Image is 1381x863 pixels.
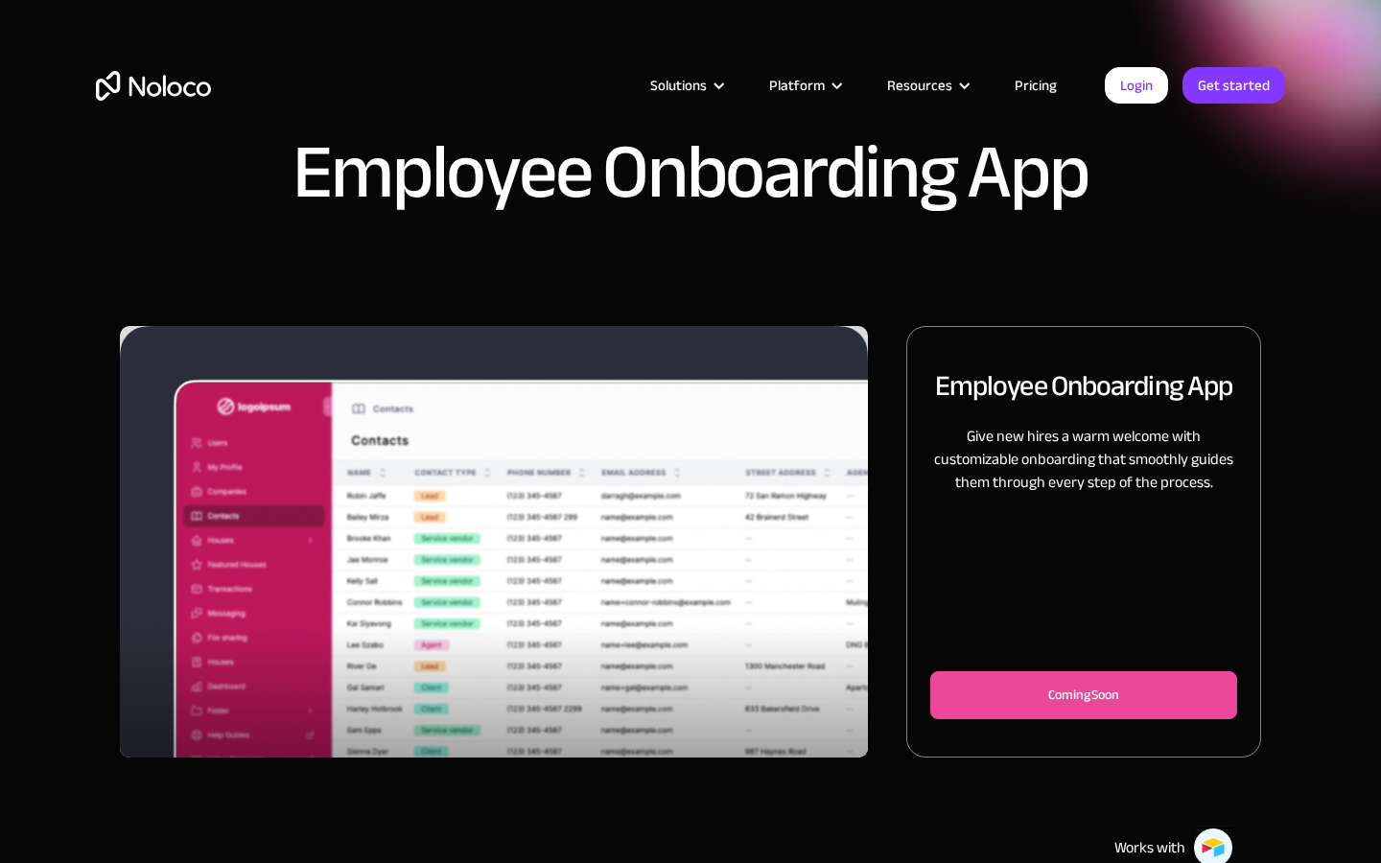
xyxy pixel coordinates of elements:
a: Get started [1182,67,1285,104]
div: carousel [120,326,868,758]
div: Solutions [626,73,745,98]
a: home [96,71,211,101]
div: Resources [863,73,991,98]
a: Pricing [991,73,1081,98]
div: Coming Soon [962,684,1205,707]
div: Solutions [650,73,707,98]
div: Resources [887,73,952,98]
div: Works with [1114,836,1185,859]
div: 1 of 3 [120,326,868,758]
a: Login [1105,67,1168,104]
h1: Employee Onboarding App [293,134,1088,211]
div: Platform [769,73,825,98]
p: Give new hires a warm welcome with customizable onboarding that smoothly guides them through ever... [930,425,1237,494]
div: Platform [745,73,863,98]
h2: Employee Onboarding App [935,365,1232,406]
